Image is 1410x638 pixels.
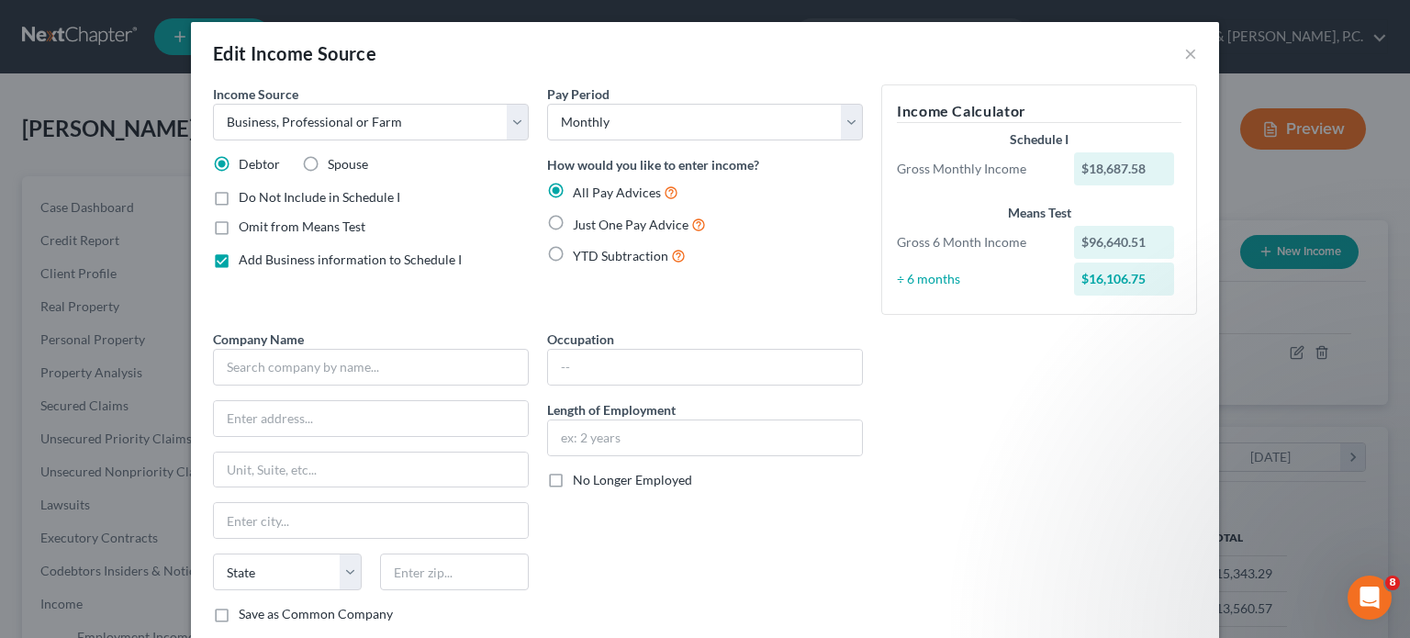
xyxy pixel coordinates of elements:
[214,453,528,487] input: Unit, Suite, etc...
[239,606,393,621] span: Save as Common Company
[547,84,610,104] label: Pay Period
[214,503,528,538] input: Enter city...
[213,331,304,347] span: Company Name
[897,100,1181,123] h5: Income Calculator
[548,420,862,455] input: ex: 2 years
[573,472,692,487] span: No Longer Employed
[547,155,759,174] label: How would you like to enter income?
[1184,42,1197,64] button: ×
[328,156,368,172] span: Spouse
[888,233,1065,252] div: Gross 6 Month Income
[897,204,1181,222] div: Means Test
[1348,576,1392,620] iframe: Intercom live chat
[214,401,528,436] input: Enter address...
[573,248,668,263] span: YTD Subtraction
[888,270,1065,288] div: ÷ 6 months
[1385,576,1400,590] span: 8
[897,130,1181,149] div: Schedule I
[547,400,676,420] label: Length of Employment
[213,86,298,102] span: Income Source
[213,349,529,386] input: Search company by name...
[888,160,1065,178] div: Gross Monthly Income
[239,189,400,205] span: Do Not Include in Schedule I
[239,218,365,234] span: Omit from Means Test
[548,350,862,385] input: --
[547,330,614,349] label: Occupation
[213,40,376,66] div: Edit Income Source
[239,156,280,172] span: Debtor
[1074,226,1175,259] div: $96,640.51
[1074,263,1175,296] div: $16,106.75
[573,185,661,200] span: All Pay Advices
[239,252,462,267] span: Add Business information to Schedule I
[1074,152,1175,185] div: $18,687.58
[573,217,688,232] span: Just One Pay Advice
[380,554,529,590] input: Enter zip...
